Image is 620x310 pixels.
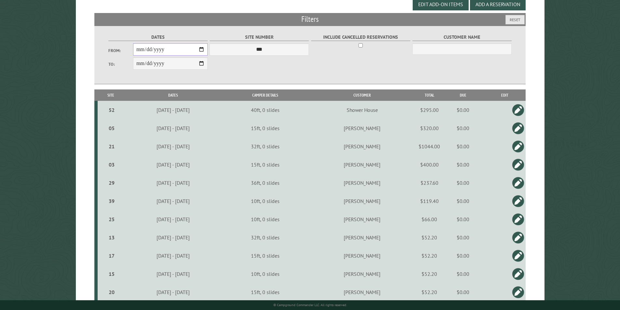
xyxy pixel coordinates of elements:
td: $52.20 [416,283,442,301]
td: $0.00 [442,265,484,283]
td: [PERSON_NAME] [308,283,416,301]
td: $0.00 [442,174,484,192]
td: 10ft, 0 slides [222,265,308,283]
div: [DATE] - [DATE] [125,180,221,186]
td: $237.60 [416,174,442,192]
td: $400.00 [416,155,442,174]
td: 15ft, 0 slides [222,283,308,301]
td: $0.00 [442,247,484,265]
label: Site Number [210,34,309,41]
td: 40ft, 0 slides [222,101,308,119]
small: © Campground Commander LLC. All rights reserved. [273,303,347,307]
label: Include Cancelled Reservations [311,34,410,41]
div: 20 [100,289,123,295]
td: $295.00 [416,101,442,119]
td: [PERSON_NAME] [308,192,416,210]
td: $52.20 [416,228,442,247]
label: Dates [108,34,208,41]
td: [PERSON_NAME] [308,247,416,265]
div: 21 [100,143,123,150]
div: [DATE] - [DATE] [125,252,221,259]
td: $320.00 [416,119,442,137]
td: $0.00 [442,119,484,137]
td: $119.40 [416,192,442,210]
th: Total [416,89,442,101]
td: $0.00 [442,228,484,247]
th: Site [98,89,124,101]
div: 13 [100,234,123,241]
td: $0.00 [442,155,484,174]
td: $0.00 [442,137,484,155]
td: [PERSON_NAME] [308,119,416,137]
div: 52 [100,107,123,113]
td: $1044.00 [416,137,442,155]
td: 32ft, 0 slides [222,228,308,247]
div: [DATE] - [DATE] [125,161,221,168]
td: [PERSON_NAME] [308,210,416,228]
label: From: [108,47,133,54]
td: 10ft, 0 slides [222,192,308,210]
div: [DATE] - [DATE] [125,107,221,113]
th: Dates [124,89,222,101]
div: [DATE] - [DATE] [125,143,221,150]
h2: Filters [94,13,526,25]
div: 15 [100,271,123,277]
div: 05 [100,125,123,131]
td: 32ft, 0 slides [222,137,308,155]
div: 29 [100,180,123,186]
td: 10ft, 0 slides [222,210,308,228]
td: Shower House [308,101,416,119]
label: Customer Name [412,34,512,41]
div: [DATE] - [DATE] [125,234,221,241]
th: Customer [308,89,416,101]
td: $0.00 [442,192,484,210]
td: $52.20 [416,247,442,265]
div: 39 [100,198,123,204]
div: 17 [100,252,123,259]
div: 25 [100,216,123,222]
td: [PERSON_NAME] [308,155,416,174]
div: [DATE] - [DATE] [125,271,221,277]
div: [DATE] - [DATE] [125,198,221,204]
td: [PERSON_NAME] [308,174,416,192]
div: [DATE] - [DATE] [125,125,221,131]
td: 36ft, 0 slides [222,174,308,192]
td: 15ft, 0 slides [222,247,308,265]
th: Edit [484,89,526,101]
td: 15ft, 0 slides [222,119,308,137]
div: [DATE] - [DATE] [125,216,221,222]
td: $0.00 [442,283,484,301]
td: [PERSON_NAME] [308,137,416,155]
div: 03 [100,161,123,168]
td: $66.00 [416,210,442,228]
td: [PERSON_NAME] [308,228,416,247]
button: Reset [505,15,525,24]
div: [DATE] - [DATE] [125,289,221,295]
th: Due [442,89,484,101]
td: [PERSON_NAME] [308,265,416,283]
td: $52.20 [416,265,442,283]
td: $0.00 [442,210,484,228]
label: To: [108,61,133,67]
th: Camper Details [222,89,308,101]
td: 15ft, 0 slides [222,155,308,174]
td: $0.00 [442,101,484,119]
